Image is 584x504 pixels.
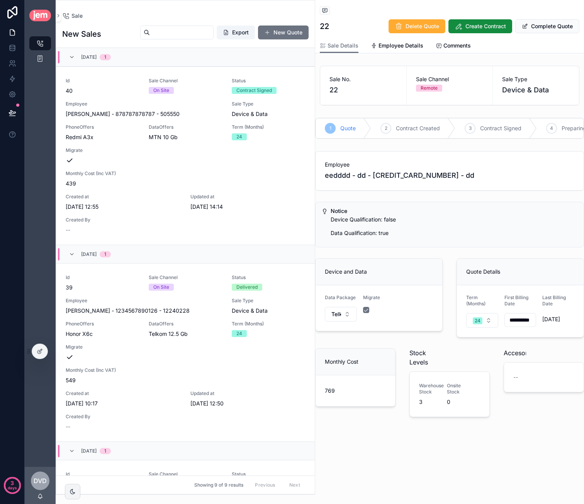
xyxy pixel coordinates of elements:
span: Created By [66,217,139,223]
span: 40 [66,87,139,95]
span: 3 [419,398,438,406]
span: Created at [66,194,181,200]
div: On Site [153,284,169,291]
span: -- [66,226,70,234]
p: 3 [10,479,14,487]
div: Contract Signed [236,87,272,94]
div: scrollable content [25,31,56,76]
span: Term (Months) [466,295,486,306]
div: 1 [104,251,106,257]
button: Export [217,26,255,39]
span: Sale Channel [149,471,222,477]
div: On Site [153,87,169,94]
button: Complete Quote [515,19,579,33]
a: Sale Details [320,39,358,53]
span: Delete Quote [406,22,439,30]
span: [DATE] [542,315,574,323]
div: 24 [475,317,480,324]
div: Device Qualification: false Data Qualification: true [331,215,577,238]
span: [DATE] [81,448,97,454]
span: Created By [66,414,139,420]
span: Contract Signed [480,124,521,132]
span: -- [66,423,70,431]
span: Employee [325,161,574,169]
a: Sale [62,12,83,20]
button: Delete Quote [389,19,445,33]
span: Id [66,274,139,281]
span: Onsite Stock [447,383,465,395]
span: Employee Details [379,42,423,49]
span: Id [66,471,139,477]
span: Sale No. [329,75,397,83]
span: Sale Channel [416,75,484,83]
button: Select Button [466,313,498,328]
span: Monthly Cost (Inc VAT) [66,367,306,373]
span: Updated at [190,194,306,200]
span: Status [232,274,306,281]
span: Device & Data [232,307,306,315]
div: Delivered [236,284,258,291]
span: 2 [385,125,387,131]
span: 769 [325,387,393,395]
span: Migrate [66,147,181,153]
span: Accesories [504,348,526,358]
span: [DATE] 12:50 [190,400,306,407]
span: [DATE] 14:14 [190,203,306,211]
h1: New Sales [62,29,101,39]
a: Comments [436,39,471,54]
span: PhoneOffers [66,124,139,130]
span: [DATE] 12:55 [66,203,181,211]
p: days [8,482,17,493]
span: 39 [66,284,139,291]
button: Create Contract [448,19,512,33]
span: Create Contract [465,22,506,30]
span: Stock Levels [409,348,432,367]
span: Sale Type [502,75,570,83]
span: Monthly Cost [325,358,358,365]
a: Id40Sale ChannelOn SiteStatusContract SignedEmployee[PERSON_NAME] - 878787878787 - 505550Sale Typ... [56,66,315,245]
span: Data Package [325,295,356,300]
img: App logo [29,10,51,21]
span: Device & Data [502,85,570,95]
span: Honor X6c [66,330,93,338]
span: Sale Channel [149,274,222,281]
span: [PERSON_NAME] - 878787878787 - 505550 [66,110,180,118]
div: 24 [236,330,242,337]
span: 3 [469,125,472,131]
span: Sale Type [232,101,306,107]
span: Showing 9 of 9 results [194,482,243,488]
span: Monthly Cost (Inc VAT) [66,170,306,177]
span: Employee [66,101,222,107]
span: Updated at [190,390,306,397]
a: Id39Sale ChannelOn SiteStatusDeliveredEmployee[PERSON_NAME] - 1234567890126 - 12240228Sale TypeDe... [56,263,315,441]
span: 1 [329,125,331,131]
span: Dvd [34,476,47,485]
span: Term (Months) [232,321,306,327]
span: Quote [340,124,356,132]
span: Last Billing Date [542,295,566,306]
div: 1 [104,448,106,454]
span: First Billing Date [504,295,528,306]
div: 24 [236,133,242,140]
h5: Notice [331,208,577,214]
span: Sale [71,12,83,20]
span: Sale Type [232,298,306,304]
h1: 22 [320,21,329,32]
span: [PERSON_NAME] - 1234567890126 - 12240228 [66,307,190,315]
span: Migrate [66,344,181,350]
span: Telkom 40 Gb [331,310,341,318]
span: [DATE] [81,251,97,257]
span: [DATE] 10:17 [66,400,181,407]
span: 549 [66,376,306,384]
p: Device Qualification: false [331,215,577,224]
span: DataOffers [149,124,222,130]
span: Device and Data [325,268,367,275]
span: PhoneOffers [66,321,139,327]
span: Term (Months) [232,124,306,130]
span: Device & Data [232,110,306,118]
span: -- [513,373,518,381]
span: Status [232,471,306,477]
span: Status [232,78,306,84]
span: Comments [443,42,471,49]
span: MTN 10 Gb [149,133,178,141]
